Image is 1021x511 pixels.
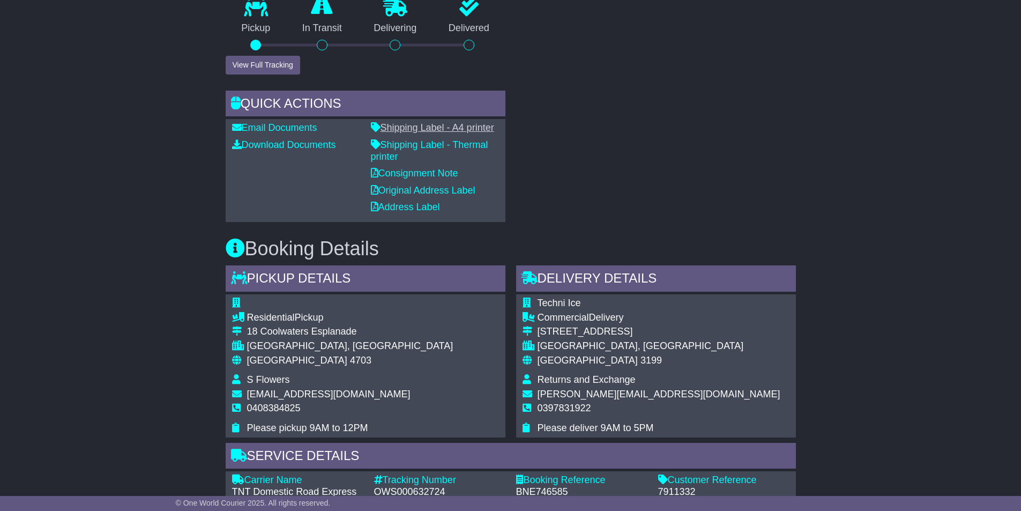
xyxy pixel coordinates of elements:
a: Consignment Note [371,168,458,179]
span: Returns and Exchange [538,374,636,385]
span: 3199 [640,355,662,366]
div: [STREET_ADDRESS] [538,326,780,338]
div: Customer Reference [658,475,789,486]
span: Residential [247,312,295,323]
button: View Full Tracking [226,56,300,75]
div: 7911332 [658,486,789,498]
div: Quick Actions [226,91,505,120]
div: BNE746585 [516,486,647,498]
span: [GEOGRAPHIC_DATA] [538,355,638,366]
span: 4703 [350,355,371,366]
h3: Booking Details [226,238,796,260]
span: S Flowers [247,374,290,385]
span: © One World Courier 2025. All rights reserved. [176,499,331,507]
div: Tracking Number [374,475,505,486]
p: In Transit [286,23,358,34]
div: Booking Reference [516,475,647,486]
div: Pickup [247,312,453,324]
div: [GEOGRAPHIC_DATA], [GEOGRAPHIC_DATA] [247,340,453,352]
div: [GEOGRAPHIC_DATA], [GEOGRAPHIC_DATA] [538,340,780,352]
div: 18 Coolwaters Esplanade [247,326,453,338]
div: Service Details [226,443,796,472]
span: 0397831922 [538,403,591,413]
span: 0408384825 [247,403,301,413]
p: Delivered [433,23,505,34]
a: Shipping Label - Thermal printer [371,139,488,162]
span: Please deliver 9AM to 5PM [538,423,654,433]
span: Techni Ice [538,298,581,308]
div: Delivery Details [516,265,796,294]
a: Email Documents [232,122,317,133]
div: OWS000632724 [374,486,505,498]
p: Pickup [226,23,287,34]
span: [EMAIL_ADDRESS][DOMAIN_NAME] [247,389,411,399]
p: Delivering [358,23,433,34]
a: Original Address Label [371,185,475,196]
span: Commercial [538,312,589,323]
div: Pickup Details [226,265,505,294]
a: Download Documents [232,139,336,150]
span: [PERSON_NAME][EMAIL_ADDRESS][DOMAIN_NAME] [538,389,780,399]
a: Address Label [371,202,440,212]
span: [GEOGRAPHIC_DATA] [247,355,347,366]
a: Shipping Label - A4 printer [371,122,494,133]
div: Carrier Name [232,475,363,486]
div: TNT Domestic Road Express [232,486,363,498]
span: Please pickup 9AM to 12PM [247,423,368,433]
div: Delivery [538,312,780,324]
